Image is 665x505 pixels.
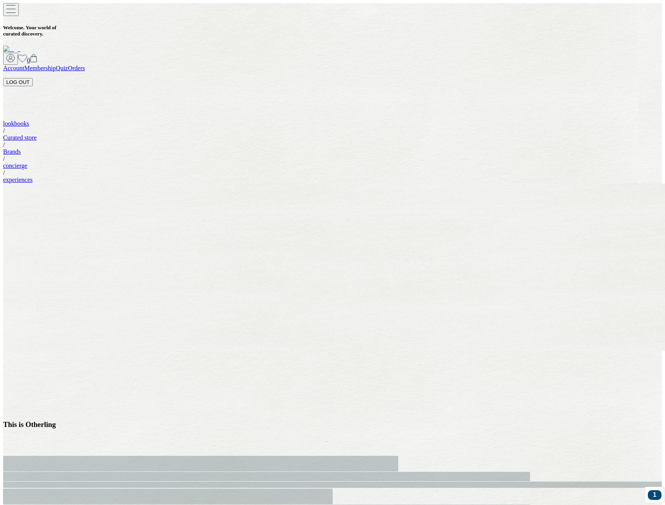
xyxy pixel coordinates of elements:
[56,65,68,71] a: Quiz
[3,134,37,141] a: Curated store
[3,25,662,37] h5: Welcome . Your world of curated discovery.
[3,148,21,155] a: Brands
[3,176,33,183] a: experiences
[3,78,33,86] button: LOG OUT
[3,155,662,162] div: /
[3,169,662,176] div: /
[3,472,530,482] span: ‌
[3,127,662,134] div: /
[3,482,662,488] span: ‌
[335,438,342,446] button: 2
[3,65,24,71] a: Account
[3,489,333,505] span: ‌
[3,456,398,472] span: ‌
[27,57,30,64] span: 0
[24,65,56,71] a: Membership
[3,353,120,411] video: Your browser doesn't support the .
[3,162,27,169] a: concierge
[3,46,20,53] img: logo
[68,65,85,71] a: Orders
[3,141,662,148] div: /
[323,438,331,446] button: 1
[27,57,37,64] a: 0
[3,120,29,127] a: lookbooks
